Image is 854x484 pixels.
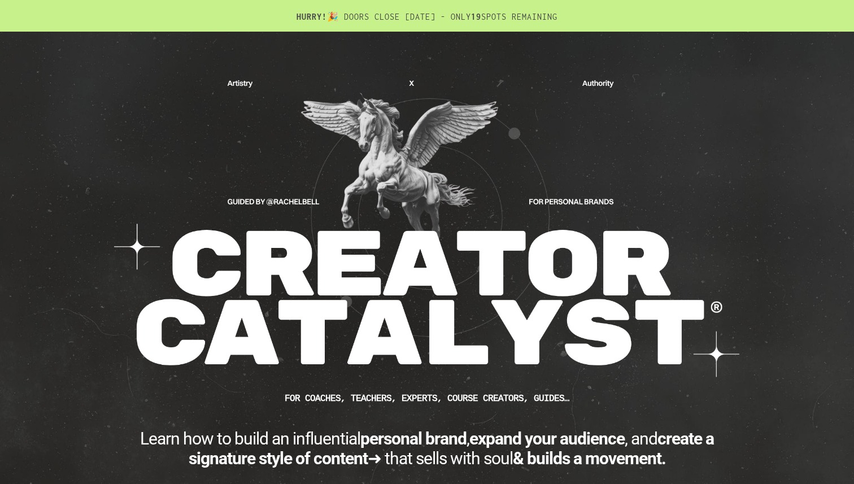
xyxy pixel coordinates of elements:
[285,393,569,403] b: FOR Coaches, teachers, experts, course creators, guides…
[116,11,738,32] h2: 🎉 DOORS CLOSE [DATE] - ONLY SPOTS REMAINING
[471,12,481,21] b: 19
[513,448,666,468] b: & builds a movement.
[469,429,625,448] b: expand your audience
[360,429,467,448] b: personal brand
[116,429,738,468] div: Learn how to build an influential , , and ➜ that sells with soul
[189,429,714,468] b: create a signature style of content
[297,12,327,21] b: HURRY!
